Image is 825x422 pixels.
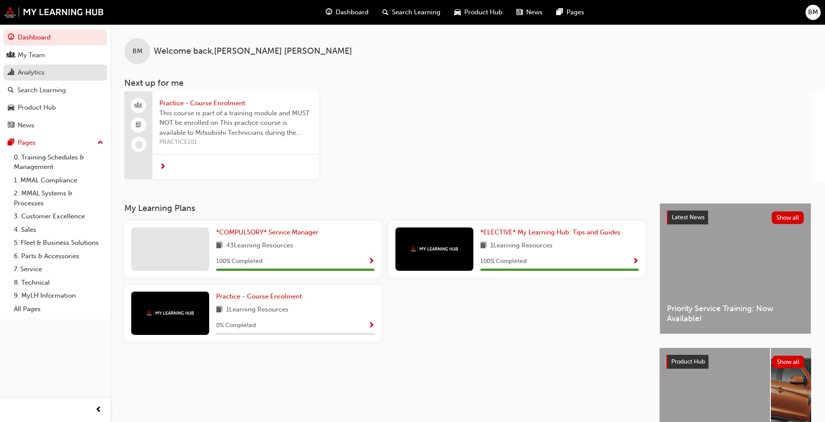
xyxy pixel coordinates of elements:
div: News [18,120,34,130]
span: Priority Service Training: Now Available! [667,304,804,323]
span: 100 % Completed [480,256,527,266]
span: Product Hub [464,7,502,17]
span: 100 % Completed [216,256,262,266]
span: Pages [566,7,584,17]
a: Practice - Course Enrolment [216,292,305,302]
span: 0 % Completed [216,321,256,331]
a: search-iconSearch Learning [375,3,447,21]
button: DashboardMy TeamAnalyticsSearch LearningProduct HubNews [3,28,107,135]
span: search-icon [8,87,14,94]
a: 3. Customer Excellence [10,210,107,223]
span: pages-icon [556,7,563,18]
a: Latest NewsShow allPriority Service Training: Now Available! [660,203,811,334]
span: Show Progress [368,258,375,266]
a: News [3,117,107,133]
span: booktick-icon [136,120,142,131]
a: Product HubShow all [666,355,804,369]
a: 7. Service [10,263,107,276]
button: Show Progress [368,320,375,331]
div: My Team [18,50,45,60]
a: guage-iconDashboard [319,3,375,21]
span: book-icon [480,240,487,251]
button: Pages [3,135,107,151]
a: 2. MMAL Systems & Processes [10,187,107,210]
img: mmal [411,246,458,252]
span: BM [133,46,142,56]
img: mmal [146,310,194,316]
a: My Team [3,47,107,63]
button: Show all [772,211,804,224]
img: mmal [4,6,104,18]
span: pages-icon [8,139,14,147]
span: *ELECTIVE* My Learning Hub: Tips and Guides [480,228,621,236]
span: chart-icon [8,69,14,77]
span: up-icon [97,137,104,149]
span: people-icon [8,52,14,59]
a: news-iconNews [509,3,550,21]
a: car-iconProduct Hub [447,3,509,21]
a: 1. MMAL Compliance [10,174,107,187]
span: news-icon [516,7,523,18]
a: 4. Sales [10,223,107,237]
h3: My Learning Plans [124,203,646,213]
a: All Pages [10,302,107,316]
a: *ELECTIVE* My Learning Hub: Tips and Guides [480,227,624,237]
span: Dashboard [336,7,369,17]
span: search-icon [382,7,388,18]
a: 8. Technical [10,276,107,289]
span: Product Hub [671,358,705,365]
a: 5. Fleet & Business Solutions [10,236,107,250]
span: BM [808,7,818,17]
span: people-icon [136,100,142,111]
span: PRACTICE101 [159,137,312,147]
button: BM [806,5,821,20]
span: Practice - Course Enrolment [159,98,312,108]
span: 43 Learning Resources [226,240,293,251]
div: Analytics [18,68,45,78]
span: *COMPULSORY* Service Manager [216,228,318,236]
h3: Next up for me [110,78,825,88]
span: guage-icon [326,7,332,18]
span: 1 Learning Resources [490,240,553,251]
span: News [526,7,543,17]
a: 6. Parts & Accessories [10,250,107,263]
div: Search Learning [17,85,66,95]
span: book-icon [216,240,223,251]
span: Practice - Course Enrolment [216,292,302,300]
button: Show Progress [368,256,375,267]
span: car-icon [454,7,461,18]
span: book-icon [216,305,223,315]
a: 0. Training Schedules & Management [10,151,107,174]
span: car-icon [8,104,14,112]
a: Analytics [3,65,107,81]
span: Welcome back , [PERSON_NAME] [PERSON_NAME] [154,46,352,56]
a: pages-iconPages [550,3,591,21]
a: Latest NewsShow all [667,211,804,224]
a: Dashboard [3,29,107,45]
div: Pages [18,138,36,148]
span: Show Progress [368,322,375,330]
a: Search Learning [3,82,107,98]
span: learningRecordVerb_NONE-icon [135,141,143,149]
span: 1 Learning Resources [226,305,288,315]
button: Show all [772,356,805,368]
span: Show Progress [632,258,639,266]
span: Latest News [672,214,705,221]
a: Product Hub [3,100,107,116]
a: Practice - Course EnrolmentThis course is part of a training module and MUST NOT be enrolled on T... [124,91,319,179]
span: guage-icon [8,34,14,42]
span: next-icon [159,163,166,171]
div: Product Hub [18,103,56,113]
span: prev-icon [95,405,102,416]
span: Search Learning [392,7,440,17]
span: This course is part of a training module and MUST NOT be enrolled on This practice course is avai... [159,108,312,138]
button: Show Progress [632,256,639,267]
span: news-icon [8,122,14,130]
a: 9. MyLH Information [10,289,107,302]
a: *COMPULSORY* Service Manager [216,227,322,237]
